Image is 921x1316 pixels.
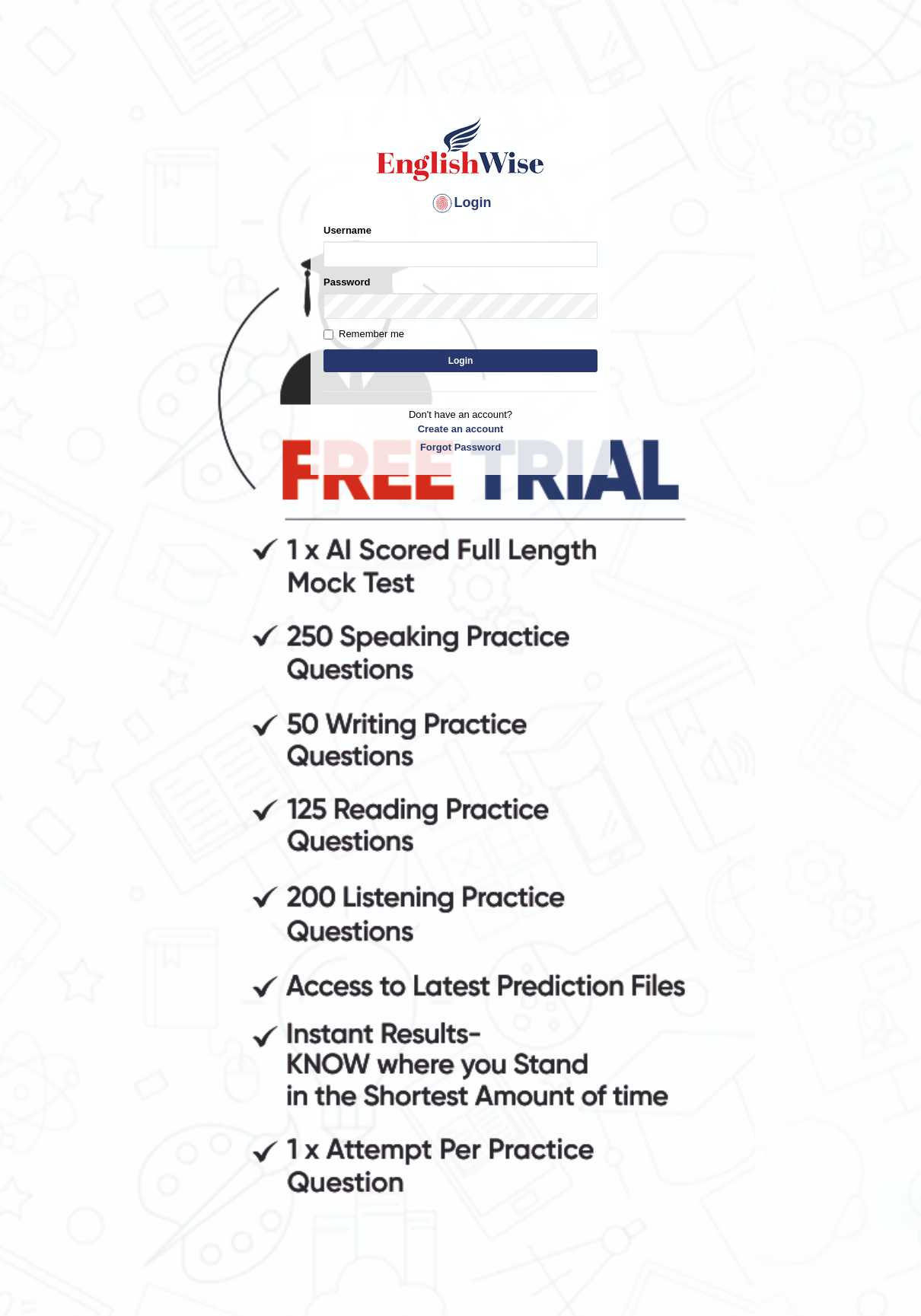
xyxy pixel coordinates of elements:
[323,327,404,342] label: Remember me
[323,223,371,237] label: Username
[323,407,598,454] p: Don't have an account?
[374,115,547,183] img: Logo of English Wise sign in for intelligent practice with AI
[323,330,333,339] input: Remember me
[323,191,598,215] h4: Login
[323,422,598,436] a: Create an account
[323,275,370,289] label: Password
[323,349,598,372] button: Login
[323,440,598,454] a: Forgot Password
